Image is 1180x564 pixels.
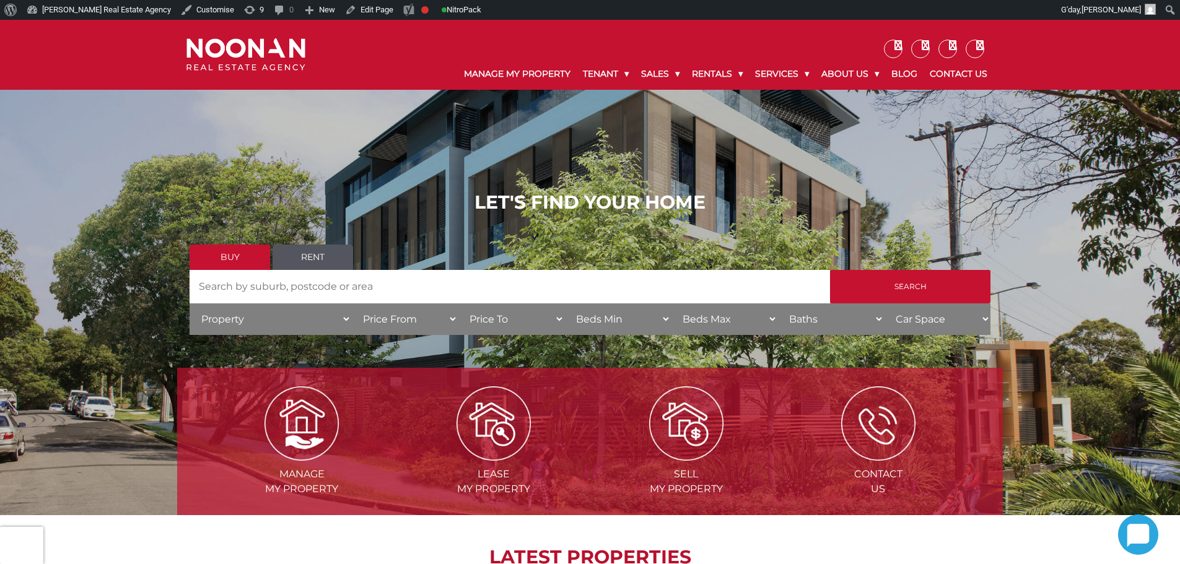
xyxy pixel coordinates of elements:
[924,58,994,90] a: Contact Us
[830,270,990,303] input: Search
[649,386,723,461] img: Sell my property
[190,270,830,303] input: Search by suburb, postcode or area
[190,245,270,270] a: Buy
[207,467,396,497] span: Manage my Property
[577,58,635,90] a: Tenant
[885,58,924,90] a: Blog
[457,386,531,461] img: Lease my property
[186,38,305,71] img: Noonan Real Estate Agency
[273,245,353,270] a: Rent
[686,58,749,90] a: Rentals
[190,191,990,214] h1: LET'S FIND YOUR HOME
[264,386,339,461] img: Manage my Property
[399,417,588,495] a: Lease my property Leasemy Property
[815,58,885,90] a: About Us
[399,467,588,497] span: Lease my Property
[784,467,973,497] span: Contact Us
[841,386,916,461] img: ICONS
[421,6,429,14] div: Focus keyphrase not set
[749,58,815,90] a: Services
[592,467,781,497] span: Sell my Property
[1082,5,1141,14] span: [PERSON_NAME]
[635,58,686,90] a: Sales
[458,58,577,90] a: Manage My Property
[207,417,396,495] a: Manage my Property Managemy Property
[784,417,973,495] a: ICONS ContactUs
[592,417,781,495] a: Sell my property Sellmy Property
